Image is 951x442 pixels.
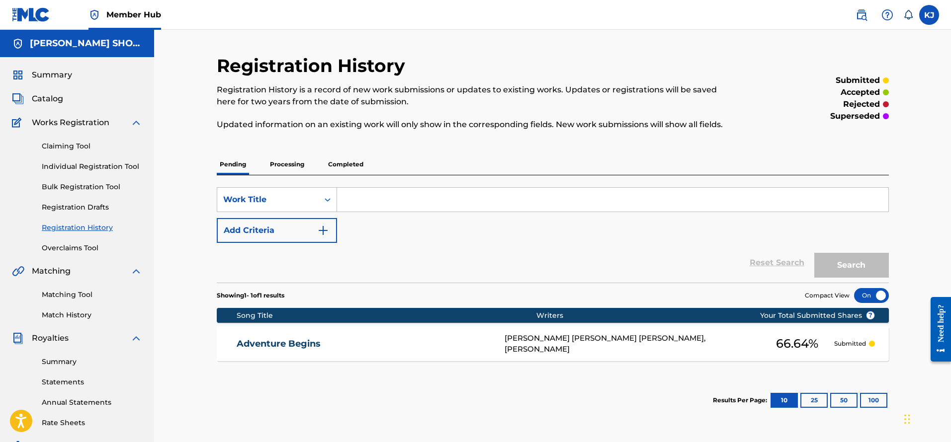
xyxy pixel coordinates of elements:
button: 50 [830,393,858,408]
a: Registration Drafts [42,202,142,213]
p: Results Per Page: [713,396,770,405]
img: Royalties [12,332,24,344]
p: rejected [843,98,880,110]
a: Overclaims Tool [42,243,142,253]
iframe: Chat Widget [901,394,951,442]
button: Add Criteria [217,218,337,243]
span: Your Total Submitted Shares [760,310,875,321]
img: expand [130,117,142,129]
a: Matching Tool [42,290,142,300]
div: Song Title [237,310,536,321]
span: 66.64 % [776,335,818,353]
img: Summary [12,69,24,81]
img: Accounts [12,38,24,50]
a: Statements [42,377,142,387]
p: superseded [830,110,880,122]
img: MLC Logo [12,7,50,22]
a: Public Search [852,5,871,25]
p: submitted [836,74,880,86]
button: 100 [860,393,887,408]
div: Writers [536,310,792,321]
p: Pending [217,154,249,175]
div: Help [877,5,897,25]
a: Rate Sheets [42,418,142,428]
img: Matching [12,265,24,277]
p: Updated information on an existing work will only show in the corresponding fields. New work subm... [217,119,734,131]
a: SummarySummary [12,69,72,81]
p: Submitted [834,339,866,348]
button: 25 [800,393,828,408]
span: Summary [32,69,72,81]
h5: SCANLAN SHORTHALT MUSIC [30,38,142,49]
a: CatalogCatalog [12,93,63,105]
div: User Menu [919,5,939,25]
p: Completed [325,154,366,175]
img: 9d2ae6d4665cec9f34b9.svg [317,224,329,236]
a: Adventure Begins [237,338,491,350]
img: Catalog [12,93,24,105]
button: 10 [771,393,798,408]
img: Top Rightsholder [88,9,100,21]
div: [PERSON_NAME] [PERSON_NAME] [PERSON_NAME], [PERSON_NAME] [505,333,760,355]
span: Works Registration [32,117,109,129]
a: Annual Statements [42,397,142,408]
iframe: Resource Center [923,290,951,369]
p: accepted [841,86,880,98]
img: Works Registration [12,117,25,129]
span: Matching [32,265,71,277]
img: expand [130,265,142,277]
div: Notifications [903,10,913,20]
a: Claiming Tool [42,141,142,151]
span: Member Hub [106,9,161,20]
a: Bulk Registration Tool [42,182,142,192]
form: Search Form [217,187,889,283]
p: Showing 1 - 1 of 1 results [217,291,284,300]
span: Compact View [805,291,850,300]
p: Registration History is a record of new work submissions or updates to existing works. Updates or... [217,84,734,108]
span: Royalties [32,332,69,344]
img: search [856,9,867,21]
a: Match History [42,310,142,320]
div: Drag [904,404,910,434]
a: Summary [42,357,142,367]
a: Individual Registration Tool [42,161,142,172]
img: expand [130,332,142,344]
img: help [881,9,893,21]
p: Processing [267,154,307,175]
span: ? [866,311,874,319]
a: Registration History [42,222,142,233]
div: Work Title [223,194,313,206]
span: Catalog [32,93,63,105]
h2: Registration History [217,55,410,77]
